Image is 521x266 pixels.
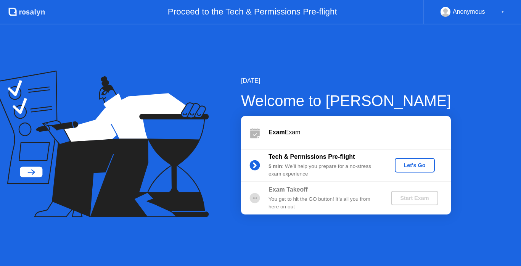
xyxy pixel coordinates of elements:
[501,7,505,17] div: ▼
[269,186,308,193] b: Exam Takeoff
[269,128,451,137] div: Exam
[269,163,378,178] div: : We’ll help you prepare for a no-stress exam experience
[394,195,435,201] div: Start Exam
[241,76,451,85] div: [DATE]
[269,163,282,169] b: 5 min
[398,162,432,168] div: Let's Go
[395,158,435,172] button: Let's Go
[453,7,485,17] div: Anonymous
[391,191,438,205] button: Start Exam
[269,153,355,160] b: Tech & Permissions Pre-flight
[241,89,451,112] div: Welcome to [PERSON_NAME]
[269,195,378,211] div: You get to hit the GO button! It’s all you from here on out
[269,129,285,135] b: Exam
